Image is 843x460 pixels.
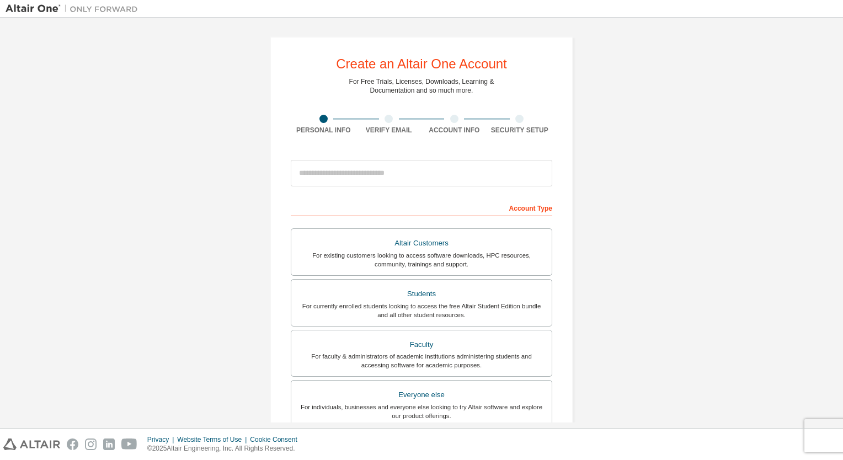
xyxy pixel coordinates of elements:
[291,199,552,216] div: Account Type
[291,126,356,135] div: Personal Info
[298,352,545,370] div: For faculty & administrators of academic institutions administering students and accessing softwa...
[3,438,60,450] img: altair_logo.svg
[121,438,137,450] img: youtube.svg
[103,438,115,450] img: linkedin.svg
[298,387,545,403] div: Everyone else
[177,435,250,444] div: Website Terms of Use
[421,126,487,135] div: Account Info
[336,57,507,71] div: Create an Altair One Account
[298,403,545,420] div: For individuals, businesses and everyone else looking to try Altair software and explore our prod...
[298,236,545,251] div: Altair Customers
[298,337,545,352] div: Faculty
[6,3,143,14] img: Altair One
[487,126,553,135] div: Security Setup
[147,444,304,453] p: © 2025 Altair Engineering, Inc. All Rights Reserved.
[298,286,545,302] div: Students
[356,126,422,135] div: Verify Email
[298,302,545,319] div: For currently enrolled students looking to access the free Altair Student Edition bundle and all ...
[250,435,303,444] div: Cookie Consent
[67,438,78,450] img: facebook.svg
[349,77,494,95] div: For Free Trials, Licenses, Downloads, Learning & Documentation and so much more.
[147,435,177,444] div: Privacy
[85,438,97,450] img: instagram.svg
[298,251,545,269] div: For existing customers looking to access software downloads, HPC resources, community, trainings ...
